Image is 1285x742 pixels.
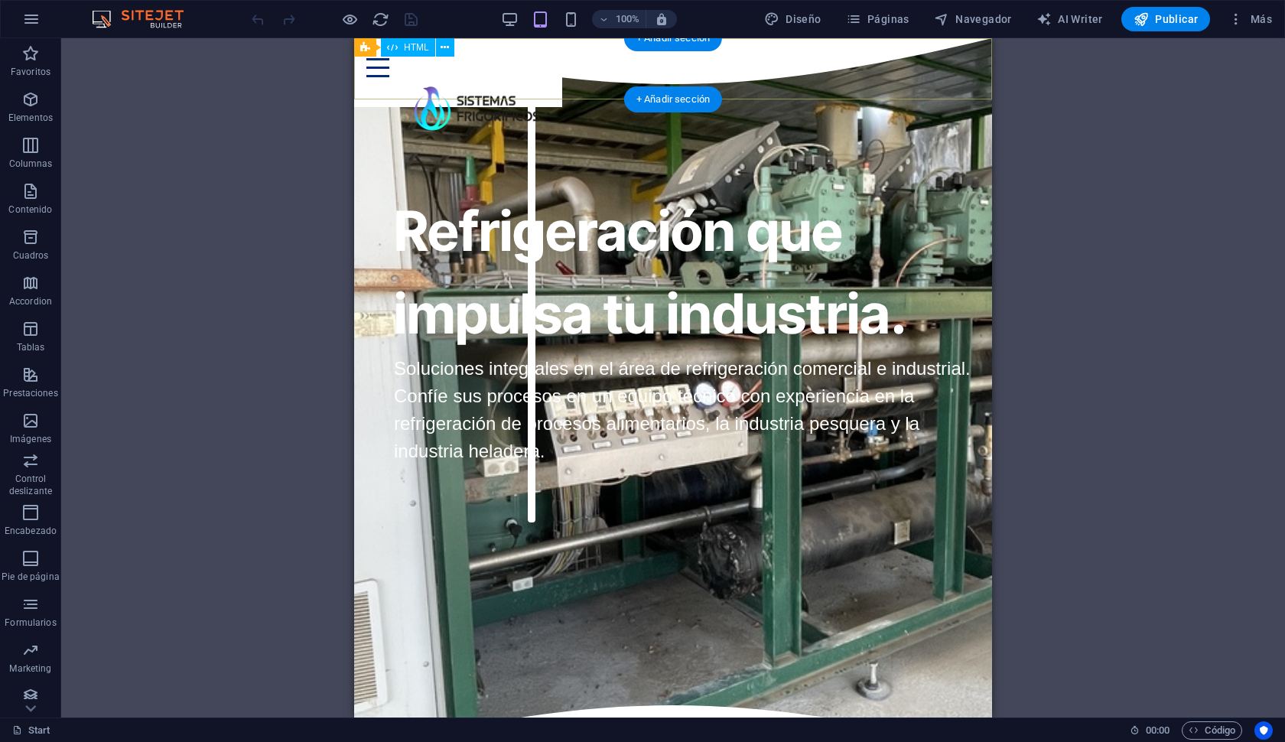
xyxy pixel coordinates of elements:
button: Haz clic para salir del modo de previsualización y seguir editando [340,10,359,28]
button: Código [1182,721,1242,740]
span: Código [1189,721,1235,740]
span: AI Writer [1036,11,1103,27]
button: AI Writer [1030,7,1109,31]
p: Favoritos [11,66,50,78]
div: + Añadir sección [624,86,722,112]
div: + Añadir sección [624,25,722,51]
span: Más [1228,11,1272,27]
img: Editor Logo [88,10,203,28]
p: Marketing [9,662,51,675]
p: Contenido [8,203,52,216]
p: Formularios [5,617,56,629]
a: Haz clic para cancelar la selección y doble clic para abrir páginas [12,721,50,740]
span: Publicar [1134,11,1199,27]
span: HTML [404,43,429,52]
button: Diseño [758,7,828,31]
p: Prestaciones [3,387,57,399]
p: Encabezado [5,525,57,537]
button: Navegador [928,7,1018,31]
p: Imágenes [10,433,51,445]
p: Columnas [9,158,53,170]
button: Más [1222,7,1278,31]
h6: Tiempo de la sesión [1130,721,1170,740]
button: Publicar [1121,7,1211,31]
p: Cuadros [13,249,49,262]
p: Tablas [17,341,45,353]
span: Diseño [764,11,821,27]
p: Elementos [8,112,53,124]
span: 00 00 [1146,721,1170,740]
button: reload [371,10,389,28]
button: Usercentrics [1254,721,1273,740]
span: Páginas [846,11,909,27]
i: Volver a cargar página [372,11,389,28]
p: Accordion [9,295,52,308]
h6: 100% [615,10,639,28]
button: 100% [592,10,646,28]
button: Páginas [840,7,916,31]
p: Pie de página [2,571,59,583]
span: : [1156,724,1159,736]
span: Navegador [934,11,1012,27]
